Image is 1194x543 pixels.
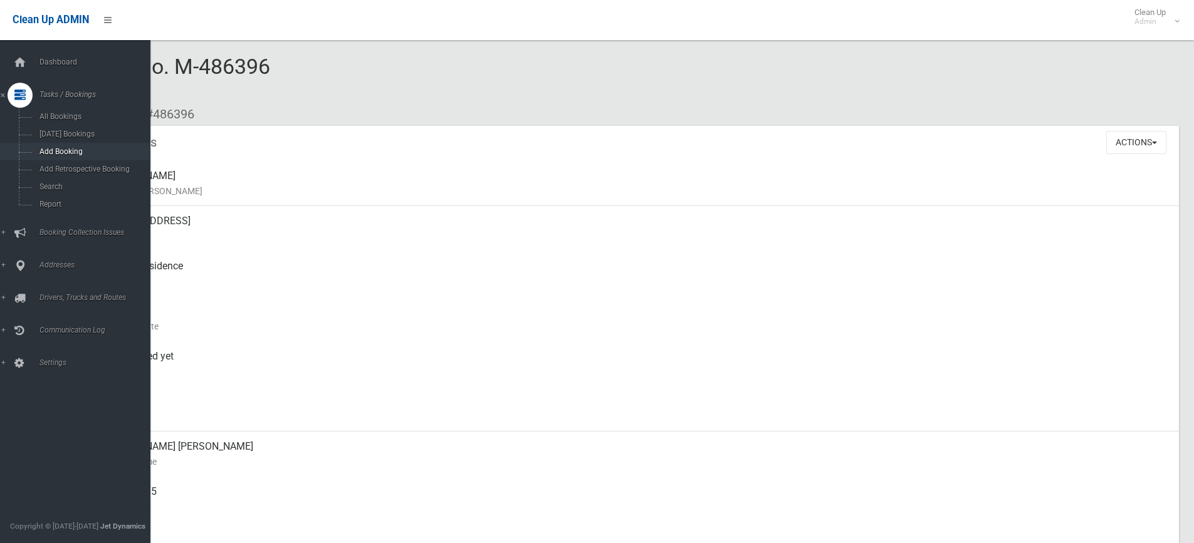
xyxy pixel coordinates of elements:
div: [DATE] [100,296,1169,341]
li: #486396 [137,103,194,126]
span: Addresses [36,261,160,269]
small: Collected At [100,364,1169,379]
small: Mobile [100,499,1169,514]
div: 0421049575 [100,477,1169,522]
span: Add Retrospective Booking [36,165,149,173]
small: Contact Name [100,454,1169,469]
small: Collection Date [100,319,1169,334]
span: Add Booking [36,147,149,156]
span: [DATE] Bookings [36,130,149,138]
span: Settings [36,358,160,367]
span: Clean Up ADMIN [13,14,89,26]
div: [PERSON_NAME] [PERSON_NAME] [100,432,1169,477]
span: Dashboard [36,58,160,66]
span: Drivers, Trucks and Routes [36,293,160,302]
div: Front of Residence [100,251,1169,296]
span: Communication Log [36,326,160,334]
span: All Bookings [36,112,149,121]
strong: Jet Dynamics [100,522,145,530]
span: Booking Collection Issues [36,228,160,237]
div: [STREET_ADDRESS] [100,206,1169,251]
span: Search [36,182,149,191]
small: Address [100,229,1169,244]
span: Booking No. M-486396 [55,54,270,103]
div: [PERSON_NAME] [100,161,1169,206]
span: Clean Up [1128,8,1178,26]
div: [DATE] [100,386,1169,432]
div: Not collected yet [100,341,1169,386]
button: Actions [1106,131,1166,154]
small: Name of [PERSON_NAME] [100,184,1169,199]
small: Pickup Point [100,274,1169,289]
span: Tasks / Bookings [36,90,160,99]
small: Zone [100,409,1169,424]
span: Copyright © [DATE]-[DATE] [10,522,98,530]
small: Admin [1134,17,1166,26]
span: Report [36,200,149,209]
